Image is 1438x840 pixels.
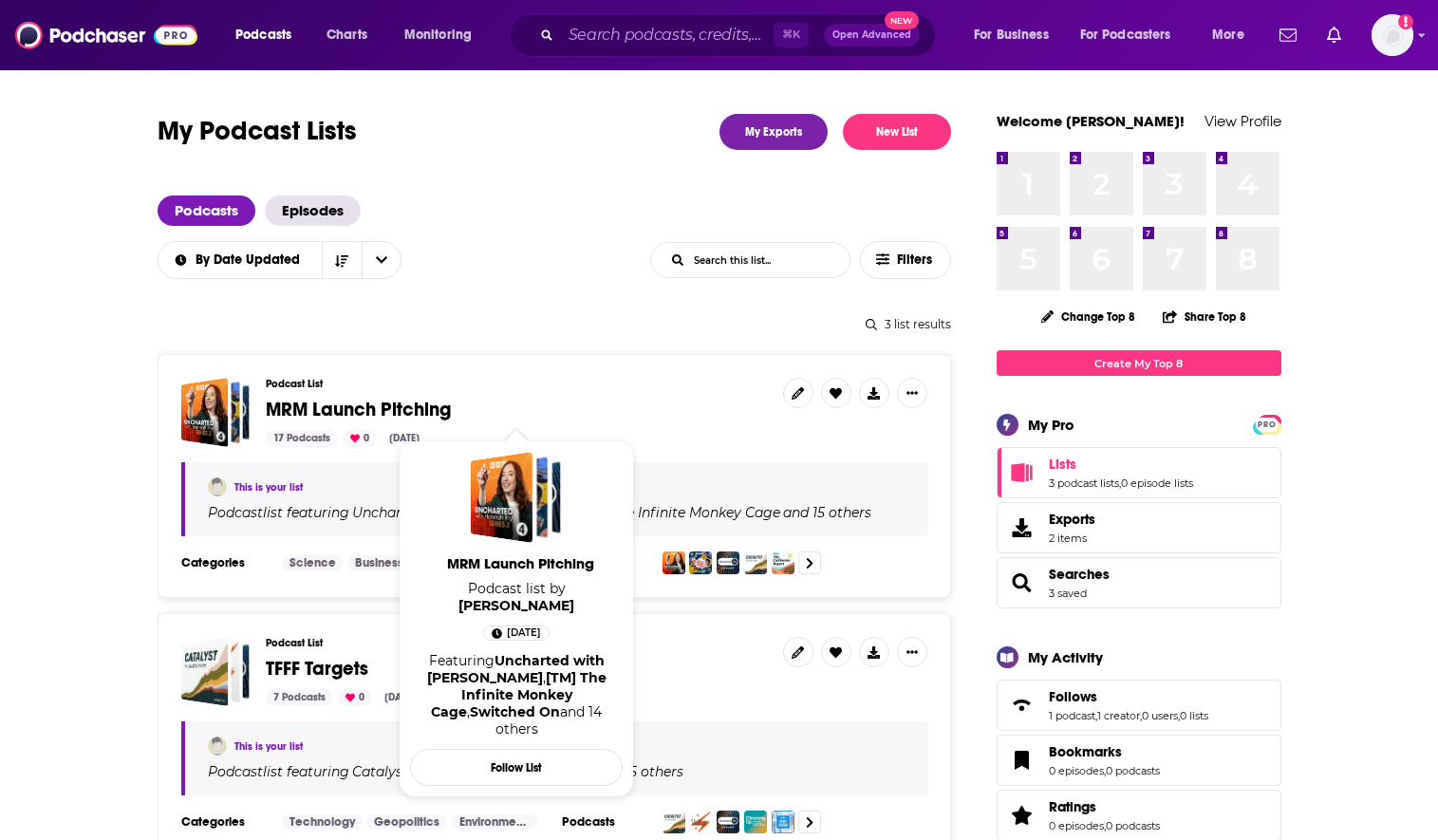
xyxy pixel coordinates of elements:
a: Bookmarks [1003,747,1041,774]
span: For Podcasters [1080,22,1171,48]
img: Podchaser - Follow, Share and Rate Podcasts [15,17,197,53]
span: Follows [1049,688,1097,705]
div: 7 Podcasts [266,689,333,706]
div: [DATE] [377,689,422,706]
span: , [1104,819,1106,832]
a: Create My Top 8 [997,350,1281,376]
span: Searches [997,557,1281,608]
div: Featuring and 14 others [418,652,615,737]
span: Podcasts [235,22,291,48]
a: View Profile [1205,112,1281,130]
p: and 5 others [600,763,683,780]
a: Searches [1049,566,1110,583]
a: Environmentalism [452,814,537,830]
h1: My Podcast Lists [158,114,357,150]
h4: Catalyst with [PERSON_NAME] [352,764,558,779]
a: 1 creator [1097,709,1140,722]
a: Podcasts [158,196,255,226]
button: Change Top 8 [1030,305,1148,328]
a: Catalyst with [PERSON_NAME] [349,764,558,779]
div: My Pro [1028,416,1074,434]
a: Business [347,555,411,570]
span: , [1178,709,1180,722]
a: Lists [1049,456,1193,473]
h3: Podcast List [266,637,768,649]
a: TFFF Targets [266,659,368,680]
a: This is your list [234,740,303,753]
span: MRM Launch Pitching [266,398,451,421]
a: TFFF Targets [181,637,251,706]
button: Show profile menu [1372,14,1413,56]
h3: Categories [181,814,267,830]
span: For Business [974,22,1049,48]
span: ⌘ K [774,23,809,47]
a: 0 podcasts [1106,764,1160,777]
h3: Podcast List [266,378,768,390]
a: Bookmarks [1049,743,1160,760]
span: Charts [327,22,367,48]
a: Exports [997,502,1281,553]
img: KQED's The California Report [772,551,794,574]
a: Episodes [265,196,361,226]
span: Filters [897,253,935,267]
span: New [885,11,919,29]
div: [DATE] [382,430,427,447]
span: Bookmarks [997,735,1281,786]
button: open menu [391,20,496,50]
h2: Choose List sort [158,241,402,279]
svg: Add a profile image [1398,14,1413,29]
button: open menu [157,253,322,267]
a: Uncharted with Hannah Fry [427,652,605,686]
span: , [1119,476,1121,490]
button: Sort Direction [322,242,362,278]
a: PRO [1256,417,1279,431]
a: 0 episode lists [1121,476,1193,490]
div: 3 list results [158,317,951,331]
img: Cleaning Up: Leadership in an Age of Climate Change [744,811,767,833]
a: Lists [1003,459,1041,486]
p: and 15 others [783,504,871,521]
a: This is your list [234,481,303,494]
a: MRM Launch Pitching [414,554,626,580]
a: Show notifications dropdown [1272,19,1304,51]
span: Logged in as Goldfinch [1372,14,1413,56]
span: , [1095,709,1097,722]
span: Monitoring [404,22,472,48]
img: Catalyst with Shayle Kann [744,551,767,574]
span: MRM Launch Pitching [414,554,626,572]
img: Catalyst with Shayle Kann [663,811,685,833]
span: By Date Updated [196,253,307,267]
button: Show More Button [897,637,927,667]
span: Open Advanced [832,30,911,40]
a: Emma Stieglitz [458,597,574,614]
a: Uncharted with [PERSON_NAME] [349,505,573,520]
span: Lists [1049,456,1076,473]
img: User Profile [1372,14,1413,56]
img: Switched On [717,811,739,833]
a: MRM Launch Pitching [181,378,251,447]
span: PRO [1256,418,1279,432]
img: Emma Stieglitz [208,737,227,756]
span: , [543,669,546,686]
span: , [1104,764,1106,777]
div: Search podcasts, credits, & more... [527,13,954,57]
a: My Exports [719,114,828,150]
span: Follows [997,680,1281,731]
button: open menu [1068,20,1199,50]
span: Podcast list by [410,580,623,614]
a: 3 podcast lists [1049,476,1119,490]
span: Bookmarks [1049,743,1122,760]
button: open menu [961,20,1073,50]
span: 2 items [1049,532,1095,545]
a: Science [282,555,344,570]
button: open menu [222,20,316,50]
a: 28 days ago [483,625,550,641]
a: 1 podcast [1049,709,1095,722]
a: 0 podcasts [1106,819,1160,832]
a: 0 episodes [1049,819,1104,832]
img: Columbia Energy Exchange [772,811,794,833]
